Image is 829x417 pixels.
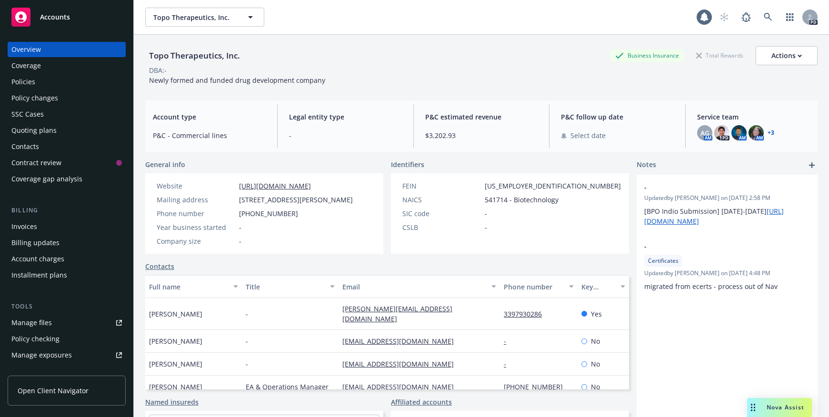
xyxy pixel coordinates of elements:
[342,382,461,391] a: [EMAIL_ADDRESS][DOMAIN_NAME]
[500,275,578,298] button: Phone number
[8,364,126,379] a: Manage certificates
[578,275,629,298] button: Key contact
[806,159,818,171] a: add
[715,8,734,27] a: Start snowing
[8,4,126,30] a: Accounts
[561,112,674,122] span: P&C follow up date
[591,336,600,346] span: No
[485,195,559,205] span: 541714 - Biotechnology
[581,282,615,292] div: Key contact
[11,331,60,347] div: Policy checking
[591,382,600,392] span: No
[8,123,126,138] a: Quoting plans
[157,222,235,232] div: Year business started
[8,206,126,215] div: Billing
[153,112,266,122] span: Account type
[342,359,461,368] a: [EMAIL_ADDRESS][DOMAIN_NAME]
[780,8,799,27] a: Switch app
[246,382,329,392] span: EA & Operations Manager
[644,206,810,226] p: [BPO Indio Submission] [DATE]-[DATE]
[8,74,126,89] a: Policies
[731,125,747,140] img: photo
[391,397,452,407] a: Affiliated accounts
[145,8,264,27] button: Topo Therapeutics, Inc.
[591,309,602,319] span: Yes
[8,219,126,234] a: Invoices
[11,42,41,57] div: Overview
[747,398,759,417] div: Drag to move
[157,236,235,246] div: Company size
[239,208,298,218] span: [PHONE_NUMBER]
[504,282,563,292] div: Phone number
[771,47,802,65] div: Actions
[145,159,185,169] span: General info
[153,130,266,140] span: P&C - Commercial lines
[289,130,402,140] span: -
[485,222,487,232] span: -
[714,125,729,140] img: photo
[239,222,241,232] span: -
[402,181,481,191] div: FEIN
[149,336,202,346] span: [PERSON_NAME]
[149,382,202,392] span: [PERSON_NAME]
[11,315,52,330] div: Manage files
[485,181,621,191] span: [US_EMPLOYER_IDENTIFICATION_NUMBER]
[149,309,202,319] span: [PERSON_NAME]
[644,282,778,291] span: migrated from ecerts - process out of Nav
[504,309,549,318] a: 3397930286
[402,208,481,218] div: SIC code
[11,171,82,187] div: Coverage gap analysis
[425,130,538,140] span: $3,202.93
[239,195,353,205] span: [STREET_ADDRESS][PERSON_NAME]
[11,268,67,283] div: Installment plans
[737,8,756,27] a: Report a Bug
[8,268,126,283] a: Installment plans
[145,261,174,271] a: Contacts
[8,90,126,106] a: Policy changes
[700,128,709,138] span: AG
[504,359,514,368] a: -
[697,112,810,122] span: Service team
[11,74,35,89] div: Policies
[145,50,244,62] div: Topo Therapeutics, Inc.
[342,282,486,292] div: Email
[342,304,452,323] a: [PERSON_NAME][EMAIL_ADDRESS][DOMAIN_NAME]
[768,130,774,136] a: +3
[11,251,64,267] div: Account charges
[145,275,242,298] button: Full name
[339,275,500,298] button: Email
[11,58,41,73] div: Coverage
[11,139,39,154] div: Contacts
[610,50,684,61] div: Business Insurance
[485,208,487,218] span: -
[749,125,764,140] img: photo
[391,159,424,169] span: Identifiers
[8,331,126,347] a: Policy checking
[637,234,818,299] div: -CertificatesUpdatedby [PERSON_NAME] on [DATE] 4:48 PMmigrated from ecerts - process out of Nav
[157,208,235,218] div: Phone number
[239,236,241,246] span: -
[425,112,538,122] span: P&C estimated revenue
[153,12,236,22] span: Topo Therapeutics, Inc.
[8,251,126,267] a: Account charges
[246,359,248,369] span: -
[246,336,248,346] span: -
[8,107,126,122] a: SSC Cases
[145,397,199,407] a: Named insureds
[11,123,57,138] div: Quoting plans
[11,107,44,122] div: SSC Cases
[8,139,126,154] a: Contacts
[637,175,818,234] div: -Updatedby [PERSON_NAME] on [DATE] 2:58 PM[BPO Indio Submission] [DATE]-[DATE][URL][DOMAIN_NAME]
[402,195,481,205] div: NAICS
[644,194,810,202] span: Updated by [PERSON_NAME] on [DATE] 2:58 PM
[747,398,812,417] button: Nova Assist
[402,222,481,232] div: CSLB
[8,347,126,363] a: Manage exposures
[8,235,126,250] a: Billing updates
[8,171,126,187] a: Coverage gap analysis
[149,76,325,85] span: Newly formed and funded drug development company
[8,315,126,330] a: Manage files
[767,403,804,411] span: Nova Assist
[644,241,785,251] span: -
[8,58,126,73] a: Coverage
